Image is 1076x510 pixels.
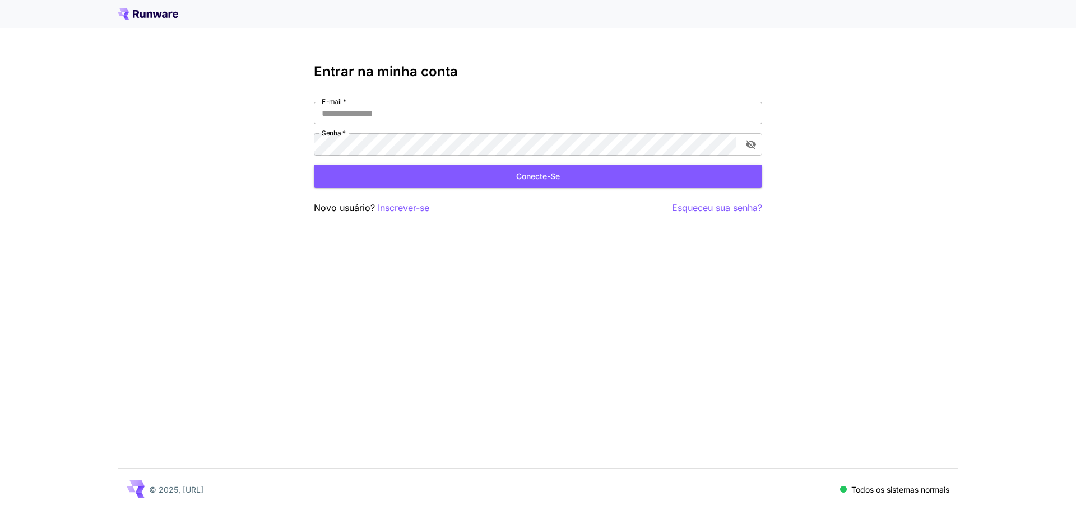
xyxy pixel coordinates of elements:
[322,129,341,137] font: Senha
[672,202,762,213] font: Esqueceu sua senha?
[149,485,203,494] font: © 2025, [URL]
[516,171,560,181] font: Conecte-se
[322,97,342,106] font: E-mail
[741,134,761,155] button: alternar a visibilidade da senha
[314,165,762,188] button: Conecte-se
[851,485,949,494] font: Todos os sistemas normais
[314,202,375,213] font: Novo usuário?
[378,201,429,215] button: Inscrever-se
[672,201,762,215] button: Esqueceu sua senha?
[314,63,458,79] font: Entrar na minha conta
[378,202,429,213] font: Inscrever-se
